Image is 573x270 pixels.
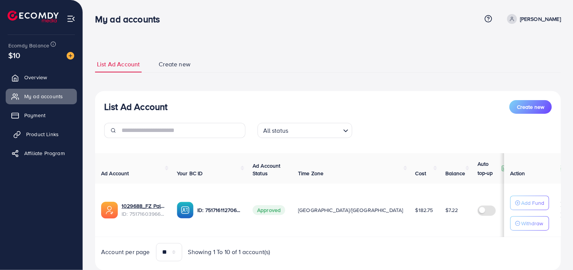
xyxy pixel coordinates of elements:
img: ic-ba-acc.ded83a64.svg [177,202,194,218]
span: Create new [517,103,544,111]
span: Ad Account [101,170,129,177]
span: My ad accounts [24,93,63,100]
h3: List Ad Account [104,101,167,112]
a: 1029688_FZ Palace_1750225582126 [122,202,165,210]
span: Time Zone [298,170,323,177]
span: $182.75 [415,206,433,214]
input: Search for option [290,124,340,136]
span: Cost [415,170,426,177]
span: Approved [253,205,285,215]
img: logo [8,11,59,22]
span: Action [510,170,525,177]
p: Withdraw [521,219,543,228]
a: Overview [6,70,77,85]
iframe: Chat [541,236,567,264]
img: menu [67,14,75,23]
span: $10 [8,50,20,61]
p: Auto top-up [478,159,500,177]
span: Balance [445,170,465,177]
p: ID: 7517161127068008464 [197,206,240,215]
span: Account per page [101,248,150,256]
div: <span class='underline'>1029688_FZ Palace_1750225582126</span></br>7517160396613255176 [122,202,165,218]
div: Search for option [258,123,352,138]
p: Add Fund [521,198,544,207]
a: Affiliate Program [6,146,77,161]
a: Product Links [6,127,77,142]
button: Add Fund [510,196,549,210]
span: ID: 7517160396613255176 [122,210,165,218]
span: Showing 1 To 10 of 1 account(s) [188,248,270,256]
p: [PERSON_NAME] [520,14,561,24]
span: Product Links [26,130,59,138]
span: Payment [24,111,45,119]
span: Overview [24,74,47,81]
span: $7.22 [445,206,458,214]
a: Payment [6,108,77,123]
span: Your BC ID [177,170,203,177]
span: Ad Account Status [253,162,281,177]
span: [GEOGRAPHIC_DATA]/[GEOGRAPHIC_DATA] [298,206,403,214]
span: Create new [159,60,190,69]
span: Ecomdy Balance [8,42,49,49]
button: Withdraw [510,216,549,231]
span: Affiliate Program [24,149,65,157]
a: [PERSON_NAME] [504,14,561,24]
a: My ad accounts [6,89,77,104]
span: All status [262,125,290,136]
button: Create new [509,100,552,114]
h3: My ad accounts [95,14,166,25]
span: List Ad Account [97,60,140,69]
img: ic-ads-acc.e4c84228.svg [101,202,118,218]
img: image [67,52,74,60]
